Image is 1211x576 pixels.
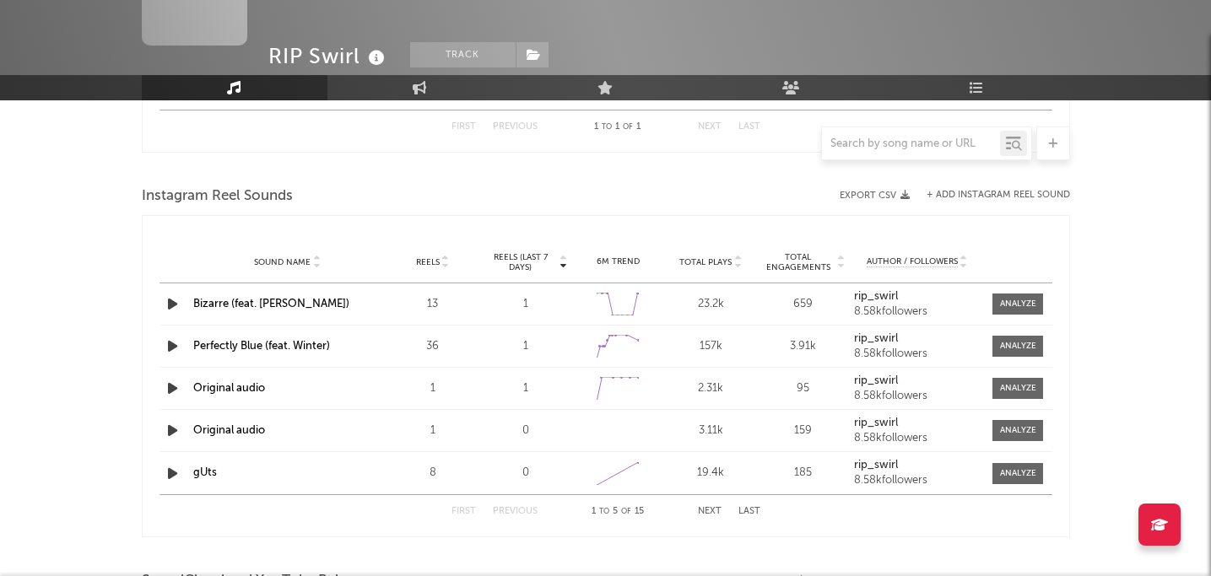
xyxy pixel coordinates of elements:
[738,122,760,132] button: Last
[193,467,217,478] a: gUts
[391,338,475,355] div: 36
[268,42,389,70] div: RIP Swirl
[484,380,568,397] div: 1
[854,417,898,428] strong: rip_swirl
[484,296,568,313] div: 1
[193,425,265,436] a: Original audio
[854,460,898,471] strong: rip_swirl
[927,191,1070,200] button: + Add Instagram Reel Sound
[416,257,440,267] span: Reels
[484,338,568,355] div: 1
[571,502,664,522] div: 1 5 15
[854,475,981,487] div: 8.58k followers
[761,252,835,272] span: Total Engagements
[761,465,846,482] div: 185
[854,375,981,387] a: rip_swirl
[602,123,612,131] span: to
[854,390,981,402] div: 8.58k followers
[391,465,475,482] div: 8
[391,380,475,397] div: 1
[623,123,633,131] span: of
[822,137,1000,151] input: Search by song name or URL
[854,306,981,318] div: 8.58k followers
[867,256,958,267] span: Author / Followers
[493,507,538,516] button: Previous
[142,186,293,207] span: Instagram Reel Sounds
[854,333,981,345] a: rip_swirl
[668,423,753,439] div: 3.11k
[738,507,760,516] button: Last
[761,296,846,313] div: 659
[391,296,475,313] div: 13
[761,338,846,355] div: 3.91k
[698,122,722,132] button: Next
[599,508,609,515] span: to
[854,291,898,302] strong: rip_swirl
[910,191,1070,200] div: + Add Instagram Reel Sound
[484,252,558,272] span: Reels (last 7 days)
[698,507,722,516] button: Next
[576,256,661,268] div: 6M Trend
[410,42,516,67] button: Track
[451,507,476,516] button: First
[451,122,476,132] button: First
[854,375,898,386] strong: rip_swirl
[854,433,981,444] div: 8.58k followers
[484,423,568,439] div: 0
[668,380,753,397] div: 2.31k
[621,508,631,515] span: of
[668,338,753,355] div: 157k
[840,191,910,201] button: Export CSV
[854,291,981,303] a: rip_swirl
[668,465,753,482] div: 19.4k
[854,460,981,471] a: rip_swirl
[668,296,753,313] div: 23.2k
[193,383,265,394] a: Original audio
[854,333,898,344] strong: rip_swirl
[854,348,981,360] div: 8.58k followers
[484,465,568,482] div: 0
[493,122,538,132] button: Previous
[254,257,311,267] span: Sound Name
[854,417,981,429] a: rip_swirl
[193,299,349,310] a: Bizarre (feat. [PERSON_NAME])
[679,257,732,267] span: Total Plays
[761,423,846,439] div: 159
[193,341,330,352] a: Perfectly Blue (feat. Winter)
[571,117,664,137] div: 1 1 1
[761,380,846,397] div: 95
[391,423,475,439] div: 1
